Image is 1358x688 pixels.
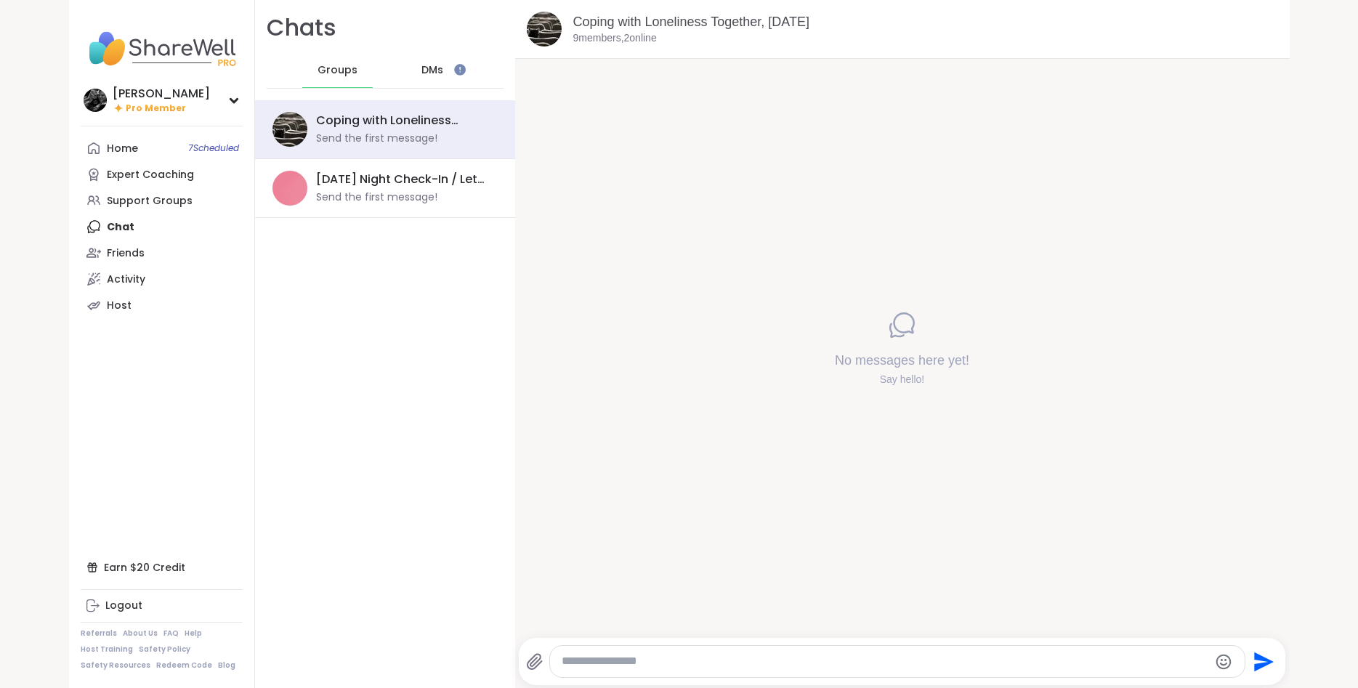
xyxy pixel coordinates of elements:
a: Blog [218,660,235,671]
span: DMs [421,63,443,78]
span: 7 Scheduled [188,142,239,154]
a: Expert Coaching [81,161,243,187]
span: Pro Member [126,102,186,115]
div: Support Groups [107,194,193,209]
div: [DATE] Night Check-In / Let-Out, [DATE] [316,171,489,187]
a: Host Training [81,644,133,655]
iframe: Spotlight [454,64,466,76]
div: Send the first message! [316,131,437,146]
div: Send the first message! [316,190,437,205]
button: Send [1245,645,1278,678]
a: Safety Policy [139,644,190,655]
a: Support Groups [81,187,243,214]
a: Safety Resources [81,660,150,671]
span: Groups [318,63,357,78]
div: Host [107,299,132,313]
p: 9 members, 2 online [573,31,657,46]
a: Home7Scheduled [81,135,243,161]
div: Expert Coaching [107,168,194,182]
h1: Chats [267,12,336,44]
div: Activity [107,272,145,287]
img: Alan_N [84,89,107,112]
a: Logout [81,593,243,619]
a: FAQ [163,628,179,639]
a: Referrals [81,628,117,639]
img: Monday Night Check-In / Let-Out, Oct 13 [272,171,307,206]
h4: No messages here yet! [835,351,969,369]
a: Help [185,628,202,639]
a: About Us [123,628,158,639]
div: Logout [105,599,142,613]
img: ShareWell Nav Logo [81,23,243,74]
a: Activity [81,266,243,292]
a: Redeem Code [156,660,212,671]
img: Coping with Loneliness Together, Oct 14 [272,112,307,147]
a: Coping with Loneliness Together, [DATE] [573,15,810,29]
img: Coping with Loneliness Together, Oct 14 [527,12,562,46]
div: Coping with Loneliness Together, [DATE] [316,113,489,129]
div: Friends [107,246,145,261]
textarea: Type your message [562,654,1208,669]
div: Say hello! [835,372,969,387]
a: Host [81,292,243,318]
a: Friends [81,240,243,266]
button: Emoji picker [1215,653,1232,671]
div: [PERSON_NAME] [113,86,210,102]
div: Earn $20 Credit [81,554,243,580]
div: Home [107,142,138,156]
